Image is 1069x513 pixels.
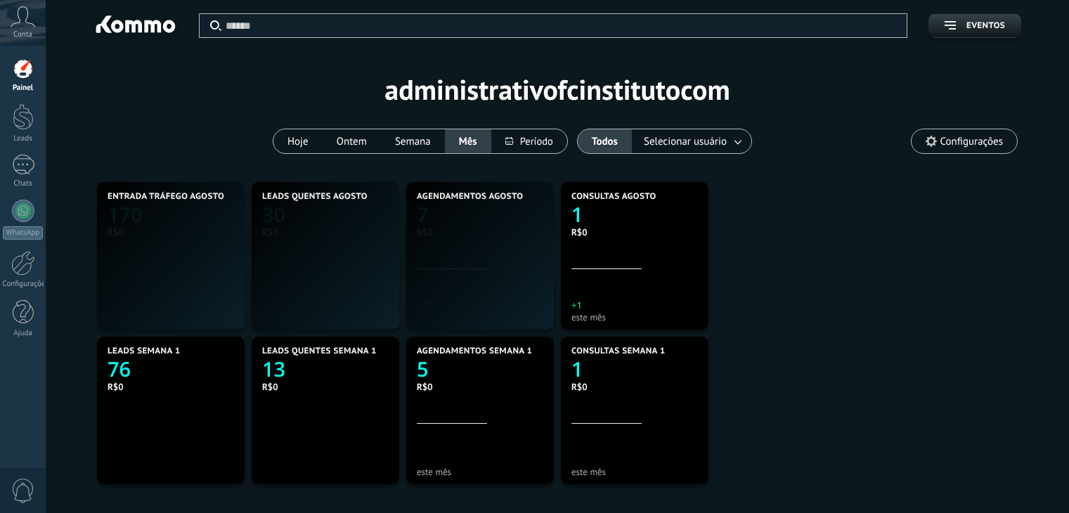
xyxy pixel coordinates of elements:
[381,129,445,153] button: Semana
[571,201,583,228] text: 1
[417,346,532,356] span: Agendamentos Semana 1
[571,299,582,311] text: +1
[262,201,389,228] a: 30
[3,226,43,240] div: WhatsApp
[108,381,234,393] div: R$0
[928,13,1021,38] button: Eventos
[3,329,44,338] div: Ajuda
[108,201,234,228] a: 170
[417,381,543,393] div: R$0
[417,226,543,238] div: R$0
[262,381,389,393] div: R$0
[108,356,234,383] a: 76
[108,201,143,228] text: 170
[571,192,656,202] span: Consultas Agosto
[417,299,427,311] text: +7
[262,356,389,383] a: 13
[571,201,698,228] a: 1
[571,356,583,383] text: 1
[445,129,491,153] button: Mês
[417,201,429,228] text: 7
[578,129,632,153] button: Todos
[417,467,543,477] div: este mês
[641,132,730,151] span: Selecionar usuário
[3,179,44,188] div: Chats
[571,381,698,393] div: R$0
[262,226,389,238] div: R$0
[966,21,1005,31] span: Eventos
[108,356,131,383] text: 76
[108,192,224,202] span: Entrada Tráfego Agosto
[262,192,368,202] span: Leads Quentes Agosto
[417,192,523,202] span: Agendamentos Agosto
[108,226,234,238] div: R$0
[323,129,381,153] button: Ontem
[571,346,665,356] span: Consultas Semana 1
[108,346,180,356] span: Leads Semana 1
[273,129,323,153] button: Hoje
[940,136,1003,148] span: Configurações
[3,280,44,289] div: Configurações
[3,134,44,143] div: Leads
[417,356,429,383] text: 5
[13,30,32,39] span: Conta
[262,356,285,383] text: 13
[262,346,377,356] span: Leads Quentes Semana 1
[571,356,698,383] a: 1
[571,226,698,238] div: R$0
[3,84,44,93] div: Painel
[632,129,751,153] button: Selecionar usuário
[571,312,698,323] div: este mês
[417,312,543,323] div: este mês
[417,201,543,228] a: 7
[417,356,543,383] a: 5
[262,201,285,228] text: 30
[571,467,698,477] div: este mês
